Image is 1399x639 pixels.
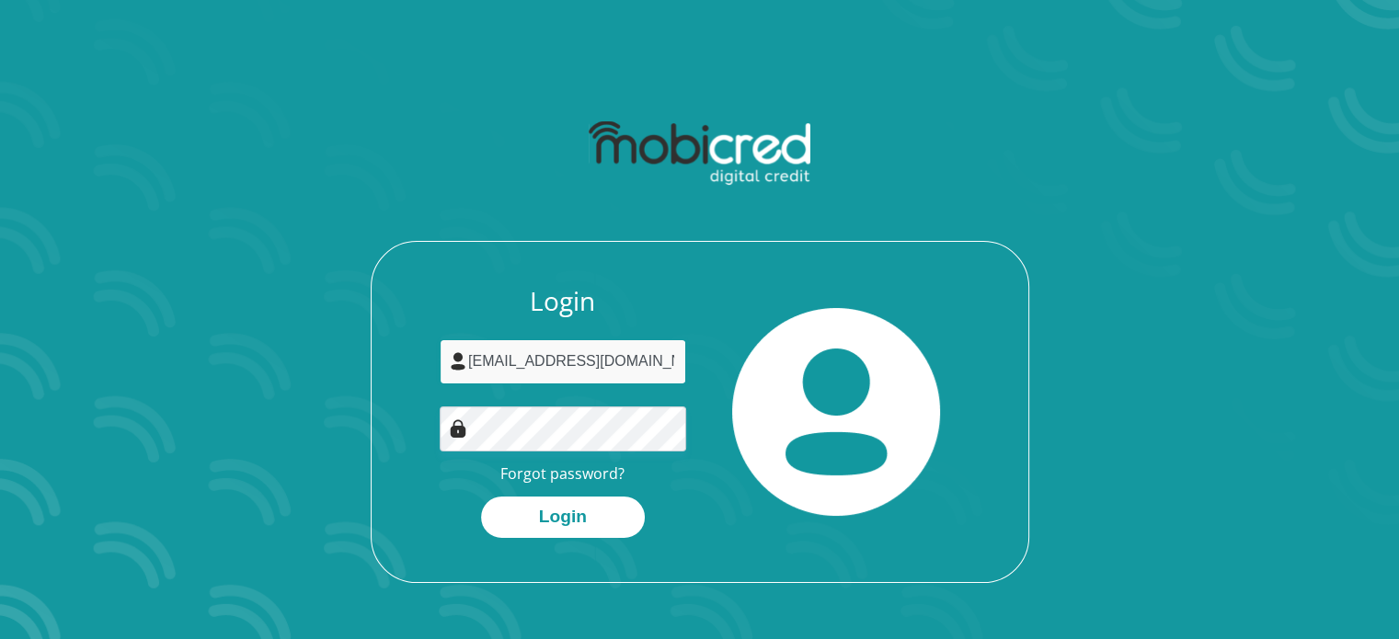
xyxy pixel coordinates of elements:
a: Forgot password? [500,463,625,484]
img: mobicred logo [589,121,810,186]
button: Login [481,496,645,538]
input: Username [440,339,686,384]
h3: Login [440,286,686,317]
img: user-icon image [449,352,467,371]
img: Image [449,419,467,438]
